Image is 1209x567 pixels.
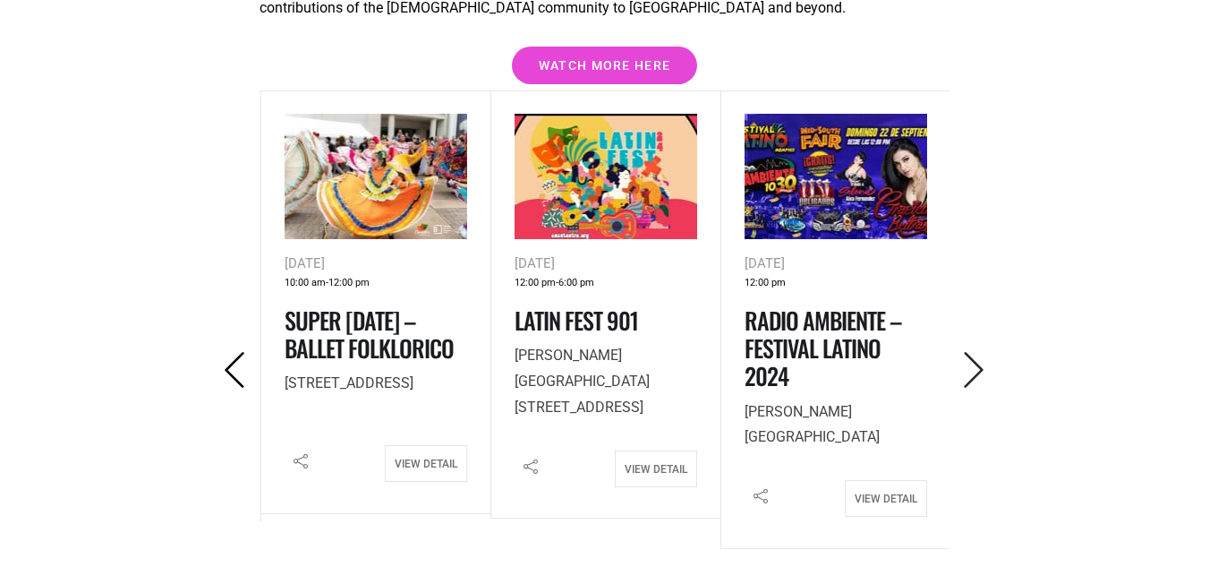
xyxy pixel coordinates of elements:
p: [STREET_ADDRESS] [515,343,698,420]
i: Share [745,480,777,512]
span: [DATE] [515,255,555,271]
i: Share [285,445,317,477]
span: 12:00 pm [328,274,370,293]
span: 12:00 pm [515,274,556,293]
i: Share [515,451,547,483]
a: View Detail [385,445,467,482]
a: Watch more here [512,47,698,84]
a: Radio Ambiente – Festival Latino 2024 [745,303,902,393]
span: [DATE] [285,255,325,271]
button: Next [949,349,999,392]
span: [DATE] [745,255,785,271]
span: [PERSON_NAME][GEOGRAPHIC_DATA] [515,347,650,390]
i: Next [956,352,992,389]
div: - [515,274,698,293]
i: Previous [217,352,253,389]
span: 6:00 pm [558,274,594,293]
span: 12:00 pm [745,274,786,293]
a: View Detail [615,451,697,487]
span: [PERSON_NAME][GEOGRAPHIC_DATA] [745,403,880,446]
div: - [285,274,468,293]
a: Super [DATE] – Ballet Folklorico [285,303,454,365]
button: Previous [210,349,260,392]
span: [STREET_ADDRESS] [285,374,413,391]
span: 10:00 am [285,274,326,293]
a: View Detail [845,480,927,517]
a: Latin Fest 901 [515,303,638,338]
span: Watch more here [539,59,671,72]
img: Dancers in vibrant, colorful traditional dresses perform outdoors during Super Saturday. A dancer... [285,114,468,239]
